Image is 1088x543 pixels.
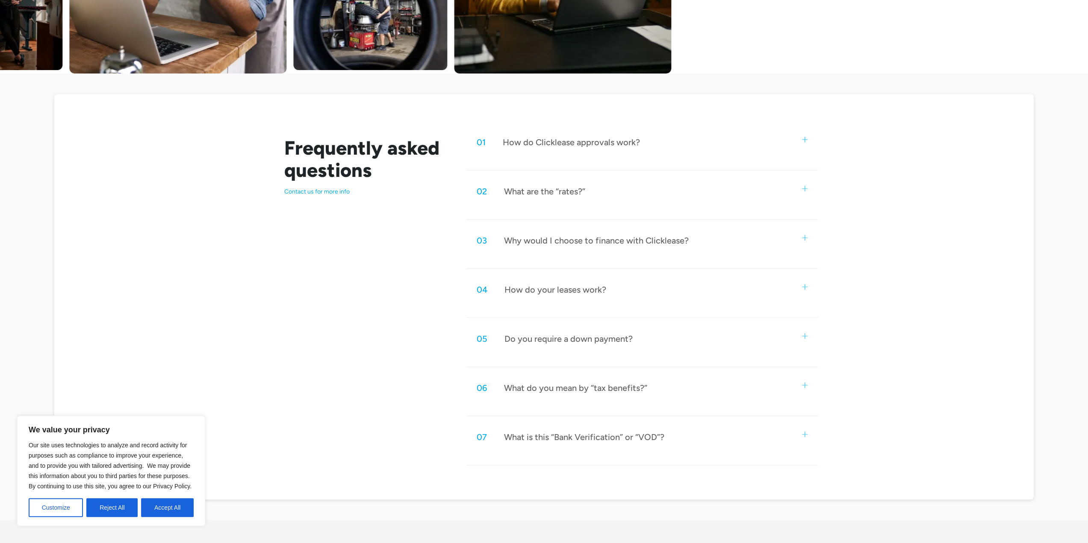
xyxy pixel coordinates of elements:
[29,425,194,435] p: We value your privacy
[477,431,487,443] div: 07
[802,333,808,339] img: small plus
[802,382,808,388] img: small plus
[284,188,446,196] p: Contact us for more info
[504,382,647,393] div: What do you mean by “tax benefits?”
[504,186,585,197] div: What are the “rates?”
[503,137,640,148] div: How do Clicklease approvals work?
[802,284,808,290] img: small plus
[504,333,633,344] div: Do you require a down payment?
[802,235,808,241] img: small plus
[86,498,138,517] button: Reject All
[141,498,194,517] button: Accept All
[29,442,192,490] span: Our site uses technologies to analyze and record activity for purposes such as compliance to impr...
[477,235,487,246] div: 03
[477,137,486,148] div: 01
[284,137,446,181] h2: Frequently asked questions
[504,431,664,443] div: What is this “Bank Verification” or “VOD”?
[802,431,808,437] img: small plus
[802,137,808,142] img: small plus
[29,498,83,517] button: Customize
[477,186,487,197] div: 02
[477,333,487,344] div: 05
[802,186,808,191] img: small plus
[504,284,606,295] div: How do your leases work?
[17,416,205,526] div: We value your privacy
[477,382,487,393] div: 06
[504,235,689,246] div: Why would I choose to finance with Clicklease?
[477,284,487,295] div: 04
